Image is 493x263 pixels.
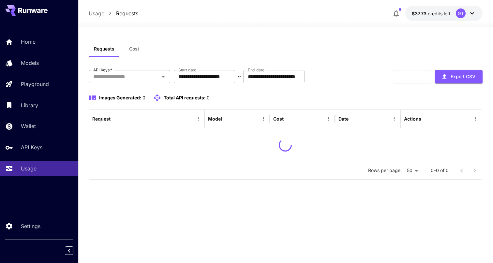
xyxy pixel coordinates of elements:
p: Library [21,101,38,109]
div: $37.72752 [412,10,451,17]
div: Request [92,116,111,122]
span: $37.73 [412,11,428,16]
label: Start date [178,67,196,73]
a: Requests [116,9,138,17]
button: Menu [194,114,203,123]
span: Total API requests: [164,95,206,100]
div: Collapse sidebar [70,245,78,256]
p: Models [21,59,39,67]
button: Sort [349,114,358,123]
button: Menu [259,114,268,123]
span: Cost [129,46,139,52]
button: Export CSV [435,70,483,83]
p: ~ [237,73,241,80]
span: 0 [207,95,210,100]
div: Date [338,116,349,122]
p: 0–0 of 0 [431,167,449,174]
div: Cost [273,116,284,122]
button: Open [159,72,168,81]
div: 50 [404,166,420,175]
div: Model [208,116,222,122]
button: Menu [471,114,480,123]
button: Sort [284,114,293,123]
label: API Keys [93,67,112,73]
span: Requests [94,46,114,52]
p: Settings [21,222,40,230]
nav: breadcrumb [89,9,138,17]
label: End date [248,67,264,73]
a: Usage [89,9,104,17]
p: Wallet [21,122,36,130]
div: GT [456,8,466,18]
p: Rows per page: [368,167,402,174]
button: Menu [390,114,399,123]
button: Menu [324,114,333,123]
p: API Keys [21,143,42,151]
button: Sort [111,114,120,123]
p: Playground [21,80,49,88]
p: Usage [21,165,37,172]
div: Actions [404,116,421,122]
p: Home [21,38,36,46]
span: 0 [142,95,145,100]
button: $37.72752GT [405,6,483,21]
span: credits left [428,11,451,16]
button: Collapse sidebar [65,246,73,255]
span: Images Generated: [99,95,142,100]
button: Sort [223,114,232,123]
